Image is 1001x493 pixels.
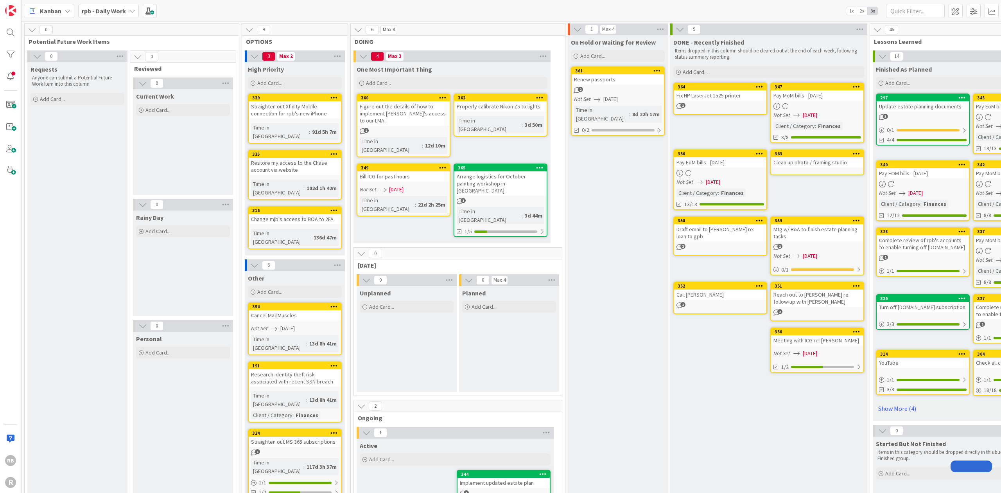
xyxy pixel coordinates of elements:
div: Bill ICG for past hours [357,171,450,182]
div: 365Arrange logistics for October painting workshop in [GEOGRAPHIC_DATA] [454,164,547,196]
span: 1 [883,255,888,260]
span: Add Card... [257,288,282,295]
i: Not Set [360,186,377,193]
div: 324 [249,430,341,437]
span: 6 [262,261,275,270]
span: DONE - Recently Finished [673,38,744,46]
div: Restore my access to the Chase account via website [249,158,341,175]
div: Max 8 [383,28,395,32]
div: 21d 2h 25m [416,200,447,209]
span: 13/13 [984,144,997,153]
div: 358 [674,217,766,224]
span: 0 [45,52,58,61]
div: 364 [674,83,766,90]
div: Time in [GEOGRAPHIC_DATA] [574,106,629,123]
div: 0/1 [877,125,969,135]
div: Time in [GEOGRAPHIC_DATA] [360,196,415,213]
div: Time in [GEOGRAPHIC_DATA] [360,137,422,154]
div: 350 [775,329,863,335]
div: Time in [GEOGRAPHIC_DATA] [457,207,522,224]
span: Rainy Day [136,214,163,221]
i: Not Set [574,95,591,103]
a: 339Straighten out Xfinity Mobile connection for rpb's new iPhoneTime in [GEOGRAPHIC_DATA]:91d 5h 7m [248,94,342,144]
span: Add Card... [472,303,497,310]
div: 329 [880,296,969,301]
span: : [629,110,630,119]
div: Reach out to [PERSON_NAME] re: follow-up with [PERSON_NAME] [771,290,863,307]
div: 350 [771,328,863,335]
span: Reviewed [134,65,226,72]
div: 316 [252,208,341,213]
div: 328 [880,229,969,234]
span: 12/12 [887,211,900,220]
i: Not Set [676,178,693,185]
div: 3d 44m [523,211,544,220]
span: : [718,189,719,197]
div: 358Draft email to [PERSON_NAME] re: loan to gpb [674,217,766,241]
span: 0 [145,52,158,61]
div: Time in [GEOGRAPHIC_DATA] [251,123,309,140]
div: 351 [775,283,863,289]
div: 340 [877,161,969,168]
a: 349Bill ICG for past hoursNot Set[DATE]Time in [GEOGRAPHIC_DATA]:21d 2h 25m [357,164,450,216]
span: [DATE] [389,185,404,194]
span: 8/8 [781,133,789,142]
span: : [310,233,312,242]
span: 2 [777,309,782,314]
a: 361Renew passportsNot Set[DATE]Time in [GEOGRAPHIC_DATA]:8d 22h 17m0/2 [571,67,665,136]
span: OPTIONS [246,38,338,45]
div: 349Bill ICG for past hours [357,164,450,182]
span: Planned [462,289,486,297]
span: High Priority [248,65,284,73]
p: Items dropped in this column should be cleared out at the end of each week, following status summ... [675,48,863,61]
div: 360Figure out the details of how to implement [PERSON_NAME]'s access to our LMA. [357,94,450,126]
div: 360 [357,94,450,101]
img: Visit kanbanzone.com [5,5,16,16]
div: 351 [771,282,863,290]
div: Clean up photo / framing studio [771,157,863,167]
div: Mtg w/ BoA to finish estate planning tasks [771,224,863,241]
div: 364 [678,84,766,90]
div: 191 [249,362,341,369]
div: 356 [674,150,766,157]
div: Meeting with ICG re: [PERSON_NAME] [771,335,863,345]
div: 339 [249,94,341,101]
span: 46 [885,25,898,34]
span: 3 [883,114,888,119]
div: Complete review of rpb's accounts to enable turning off [DOMAIN_NAME] [877,235,969,252]
div: YouTube [877,358,969,368]
span: 9 [257,25,270,34]
span: Add Card... [145,106,170,113]
div: 324Straighten out MS 365 subscriptions [249,430,341,447]
span: 1/2 [781,363,789,371]
div: Pay MoM bills - [DATE] [771,90,863,101]
div: 350Meeting with ICG re: [PERSON_NAME] [771,328,863,345]
a: 354Cancel MadMusclesNot Set[DATE]Time in [GEOGRAPHIC_DATA]:13d 8h 41m [248,302,342,355]
a: 347Pay MoM bills - [DATE]Not Set[DATE]Client / Category:Finances8/8 [770,83,864,143]
div: Research identity theft risk associated with recent SSN breach [249,369,341,387]
span: : [920,200,922,208]
span: 2 [364,128,369,133]
span: 0/2 [582,126,589,134]
a: 351Reach out to [PERSON_NAME] re: follow-up with [PERSON_NAME] [770,282,864,321]
div: 102d 1h 42m [305,184,339,193]
div: 344 [461,471,550,477]
div: 0/1 [771,265,863,275]
span: Add Card... [145,349,170,356]
div: 340Pay EOM bills - [DATE] [877,161,969,178]
div: 340 [880,162,969,167]
span: Finished As Planned [876,65,932,73]
div: Client / Category [676,189,718,197]
div: Straighten out MS 365 subscriptions [249,437,341,447]
a: 356Pay EoM bills - [DATE]Not Set[DATE]Client / Category:Finances13/13 [673,149,767,210]
span: [DATE] [908,189,923,197]
span: [DATE] [603,95,618,103]
input: Quick Filter... [886,4,945,18]
div: 347Pay MoM bills - [DATE] [771,83,863,101]
i: Not Set [773,350,790,357]
div: 328Complete review of rpb's accounts to enable turning off [DOMAIN_NAME] [877,228,969,252]
div: 347 [771,83,863,90]
span: On Hold or Waiting for Review [571,38,656,46]
span: Add Card... [257,79,282,86]
span: : [522,121,523,129]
